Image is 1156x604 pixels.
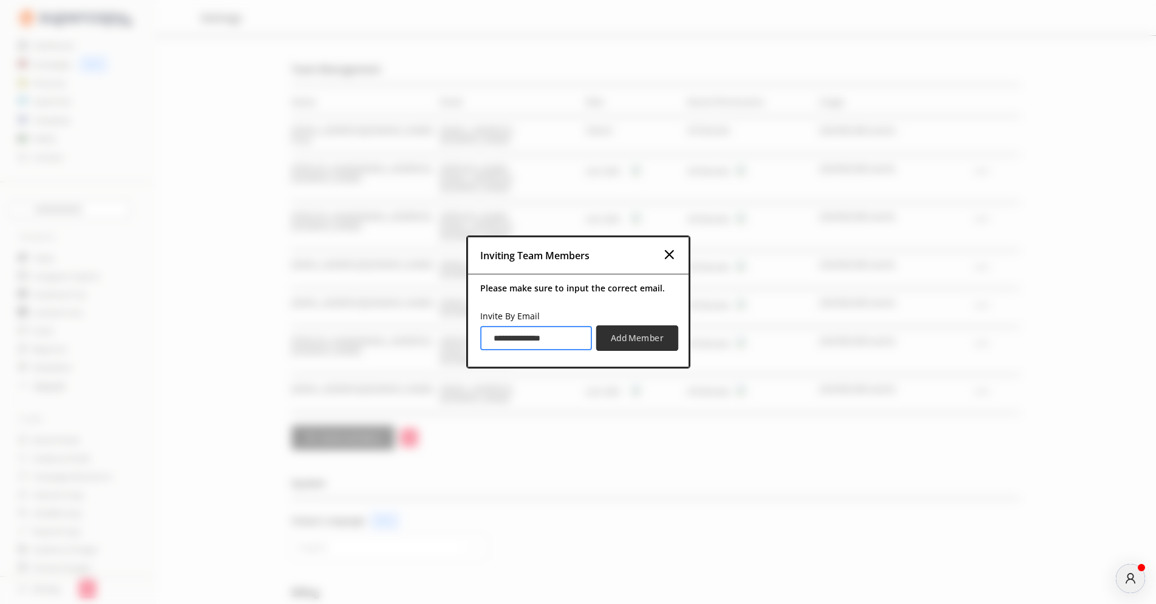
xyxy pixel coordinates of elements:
[596,325,678,351] button: Add Member
[610,333,663,344] b: Add Member
[1116,564,1145,593] button: atlas-launcher
[480,326,592,350] input: invite-link-input-input
[662,247,676,262] img: Close
[480,311,592,321] p: Invite By Email
[1116,564,1145,593] div: atlas-message-author-avatar
[480,283,665,293] b: Please make sure to input the correct email.
[480,246,590,265] h2: Inviting Team Members
[662,247,676,264] button: Close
